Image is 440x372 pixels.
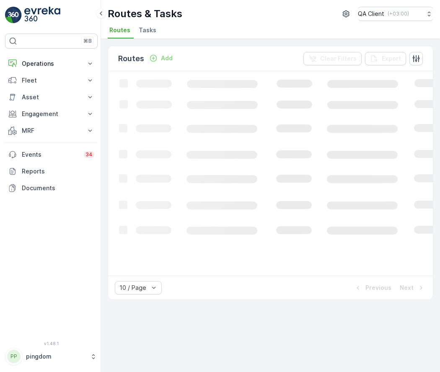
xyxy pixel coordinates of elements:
[108,7,182,21] p: Routes & Tasks
[5,89,98,106] button: Asset
[22,184,94,192] p: Documents
[22,59,81,68] p: Operations
[5,55,98,72] button: Operations
[22,150,79,159] p: Events
[22,167,94,176] p: Reports
[353,283,392,293] button: Previous
[5,106,98,122] button: Engagement
[399,283,426,293] button: Next
[22,110,81,118] p: Engagement
[5,180,98,196] a: Documents
[320,54,357,63] p: Clear Filters
[303,52,362,65] button: Clear Filters
[118,53,144,65] p: Routes
[24,7,60,23] img: logo_light-DOdMpM7g.png
[22,127,81,135] p: MRF
[5,348,98,365] button: PPpingdom
[358,7,433,21] button: QA Client(+03:00)
[358,10,384,18] p: QA Client
[22,93,81,101] p: Asset
[7,350,21,363] div: PP
[146,53,176,63] button: Add
[5,7,22,23] img: logo
[5,72,98,89] button: Fleet
[5,146,98,163] a: Events34
[85,151,93,158] p: 34
[109,26,130,34] span: Routes
[5,341,98,346] span: v 1.48.1
[5,163,98,180] a: Reports
[382,54,401,63] p: Export
[139,26,156,34] span: Tasks
[388,10,409,17] p: ( +03:00 )
[5,122,98,139] button: MRF
[22,76,81,85] p: Fleet
[83,38,92,44] p: ⌘B
[365,52,406,65] button: Export
[365,284,391,292] p: Previous
[400,284,414,292] p: Next
[26,352,86,361] p: pingdom
[161,54,173,62] p: Add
